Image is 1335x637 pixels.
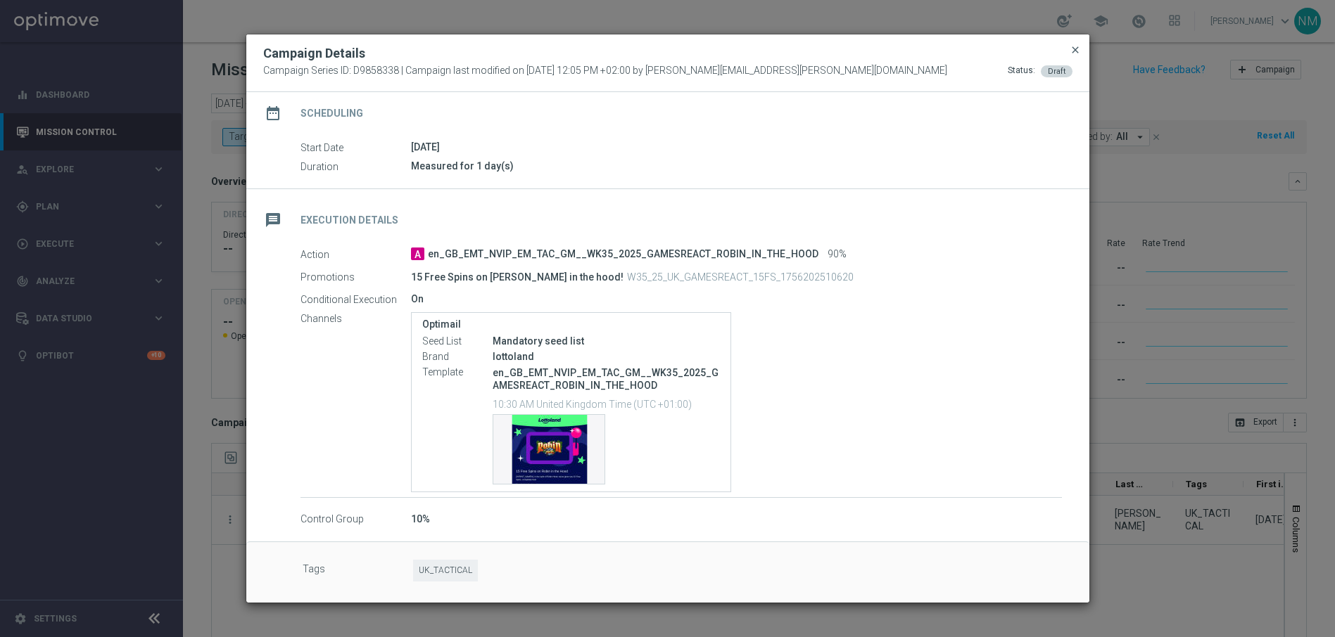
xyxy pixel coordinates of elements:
[422,335,493,348] label: Seed List
[411,247,424,260] span: A
[300,293,411,306] label: Conditional Execution
[411,512,1062,526] div: 10%
[428,248,818,261] span: en_GB_EMT_NVIP_EM_TAC_GM__WK35_2025_GAMESREACT_ROBIN_IN_THE_HOOD
[413,560,478,581] span: UK_TACTICAL
[260,101,286,126] i: date_range
[300,312,411,325] label: Channels
[263,45,365,62] h2: Campaign Details
[300,107,363,120] h2: Scheduling
[411,271,624,283] p: 15 Free Spins on [PERSON_NAME] in the hood!
[300,248,411,261] label: Action
[411,140,1062,154] div: [DATE]
[493,397,720,411] p: 10:30 AM United Kingdom Time (UTC +01:00)
[1048,67,1065,76] span: Draft
[828,248,847,261] span: 90%
[303,560,413,581] label: Tags
[260,207,286,233] i: message
[411,292,1062,306] div: On
[300,160,411,173] label: Duration
[422,351,493,363] label: Brand
[493,334,720,348] div: Mandatory seed list
[627,271,854,283] p: W35_25_UK_GAMESREACT_15FS_1756202510620
[493,349,720,363] div: lottoland
[1070,44,1081,56] span: close
[411,159,1062,173] div: Measured for 1 day(s)
[422,318,720,330] label: Optimail
[1008,65,1035,77] div: Status:
[300,271,411,283] label: Promotions
[422,366,493,379] label: Template
[300,141,411,154] label: Start Date
[300,513,411,526] label: Control Group
[263,65,947,77] span: Campaign Series ID: D9858338 | Campaign last modified on [DATE] 12:05 PM +02:00 by [PERSON_NAME][...
[493,366,720,392] p: en_GB_EMT_NVIP_EM_TAC_GM__WK35_2025_GAMESREACT_ROBIN_IN_THE_HOOD
[1041,65,1073,76] colored-tag: Draft
[300,214,398,227] h2: Execution Details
